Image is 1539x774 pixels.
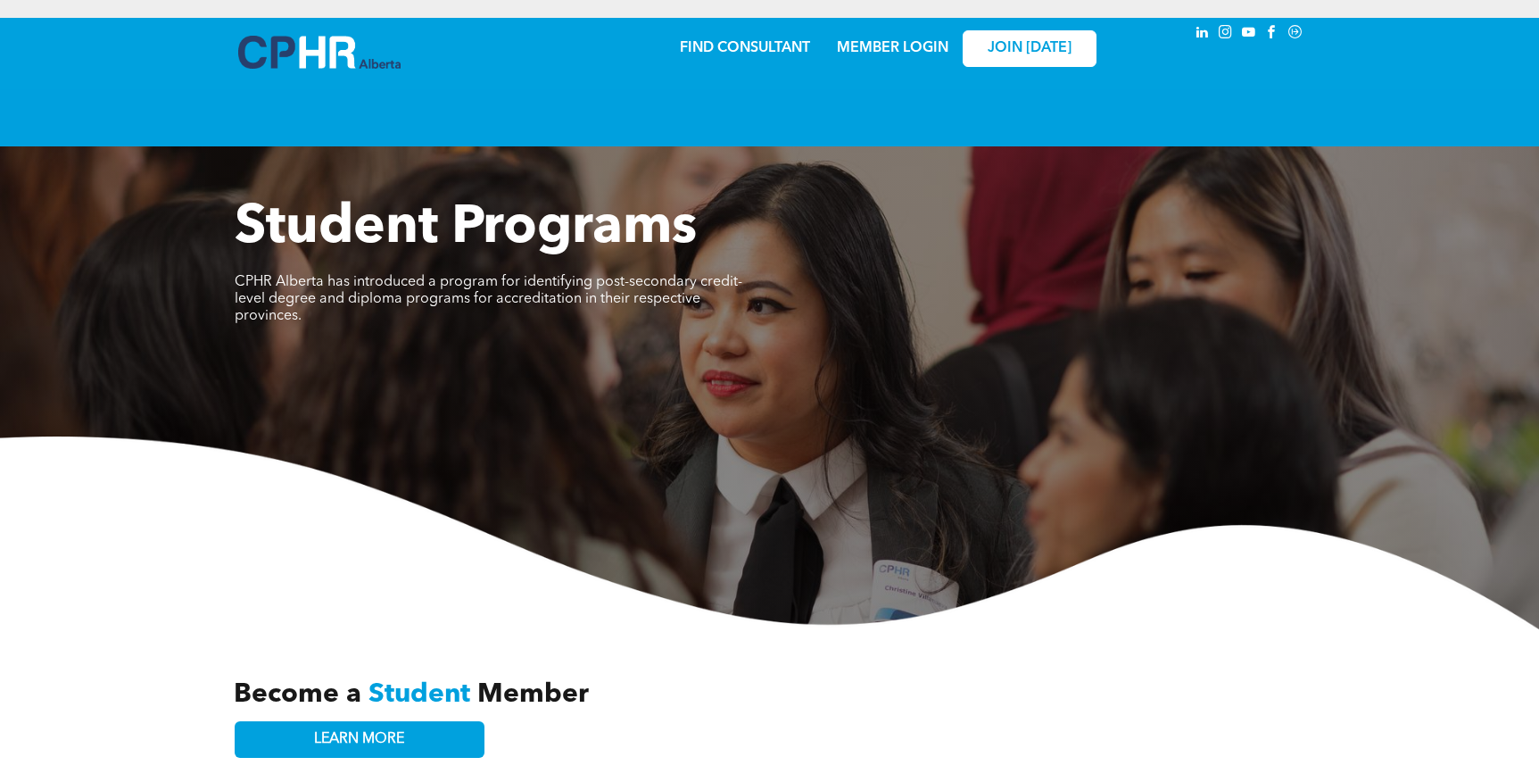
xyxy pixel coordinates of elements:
span: CPHR Alberta has introduced a program for identifying post-secondary credit-level degree and dipl... [235,275,742,323]
a: facebook [1262,22,1282,46]
span: Student Programs [235,202,697,255]
a: JOIN [DATE] [963,30,1096,67]
a: MEMBER LOGIN [837,41,948,55]
span: Member [477,681,589,708]
span: LEARN MORE [314,731,404,748]
a: FIND CONSULTANT [680,41,810,55]
img: A blue and white logo for cp alberta [238,36,401,69]
a: LEARN MORE [235,721,484,758]
a: instagram [1216,22,1236,46]
span: Student [368,681,470,708]
a: Social network [1286,22,1305,46]
a: youtube [1239,22,1259,46]
span: JOIN [DATE] [988,40,1072,57]
span: Become a [234,681,361,708]
a: linkedin [1193,22,1212,46]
